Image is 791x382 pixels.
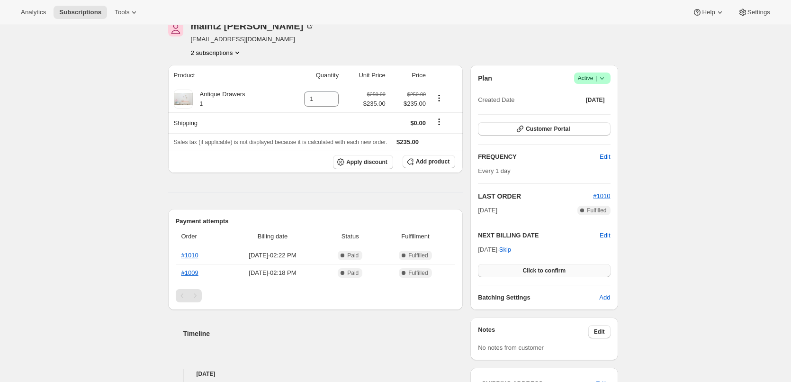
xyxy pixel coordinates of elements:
[168,65,284,86] th: Product
[109,6,144,19] button: Tools
[494,242,517,257] button: Skip
[599,293,610,302] span: Add
[59,9,101,16] span: Subscriptions
[191,48,243,57] button: Product actions
[391,99,426,109] span: $235.00
[499,245,511,255] span: Skip
[284,65,342,86] th: Quantity
[732,6,776,19] button: Settings
[478,293,599,302] h6: Batching Settings
[181,252,198,259] a: #1010
[193,90,245,109] div: Antique Drawers
[478,167,511,174] span: Every 1 day
[168,112,284,133] th: Shipping
[580,93,611,107] button: [DATE]
[388,65,429,86] th: Price
[176,289,456,302] nav: Pagination
[478,95,514,105] span: Created Date
[702,9,715,16] span: Help
[200,100,203,107] small: 1
[594,328,605,336] span: Edit
[54,6,107,19] button: Subscriptions
[593,290,616,305] button: Add
[408,269,428,277] span: Fulfilled
[593,191,610,201] button: #1010
[416,158,449,165] span: Add product
[347,252,359,259] span: Paid
[191,21,315,31] div: maint2 [PERSON_NAME]
[578,73,607,83] span: Active
[747,9,770,16] span: Settings
[408,252,428,259] span: Fulfilled
[478,206,497,215] span: [DATE]
[478,152,600,162] h2: FREQUENCY
[526,125,570,133] span: Customer Portal
[478,325,588,338] h3: Notes
[522,267,566,274] span: Click to confirm
[594,149,616,164] button: Edit
[410,119,426,127] span: $0.00
[478,344,544,351] span: No notes from customer
[347,269,359,277] span: Paid
[403,155,455,168] button: Add product
[593,192,610,200] a: #1010
[226,232,319,241] span: Billing date
[687,6,730,19] button: Help
[431,117,447,127] button: Shipping actions
[367,91,386,97] small: $250.00
[587,207,606,214] span: Fulfilled
[176,217,456,226] h2: Payment attempts
[183,329,463,338] h2: Timeline
[478,231,600,240] h2: NEXT BILLING DATE
[15,6,52,19] button: Analytics
[407,91,426,97] small: $250.00
[478,191,593,201] h2: LAST ORDER
[176,226,224,247] th: Order
[181,269,198,276] a: #1009
[346,158,387,166] span: Apply discount
[191,35,315,44] span: [EMAIL_ADDRESS][DOMAIN_NAME]
[333,155,393,169] button: Apply discount
[600,231,610,240] button: Edit
[168,21,183,36] span: maint2 nguyen
[586,96,605,104] span: [DATE]
[478,264,610,277] button: Click to confirm
[342,65,388,86] th: Unit Price
[226,251,319,260] span: [DATE] · 02:22 PM
[115,9,129,16] span: Tools
[431,93,447,103] button: Product actions
[588,325,611,338] button: Edit
[600,152,610,162] span: Edit
[478,73,492,83] h2: Plan
[226,268,319,278] span: [DATE] · 02:18 PM
[168,369,463,379] h4: [DATE]
[478,122,610,136] button: Customer Portal
[174,139,387,146] span: Sales tax (if applicable) is not displayed because it is calculated with each new order.
[363,99,386,109] span: $235.00
[396,138,419,146] span: $235.00
[21,9,46,16] span: Analytics
[478,246,511,253] span: [DATE] ·
[595,74,597,82] span: |
[325,232,376,241] span: Status
[381,232,449,241] span: Fulfillment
